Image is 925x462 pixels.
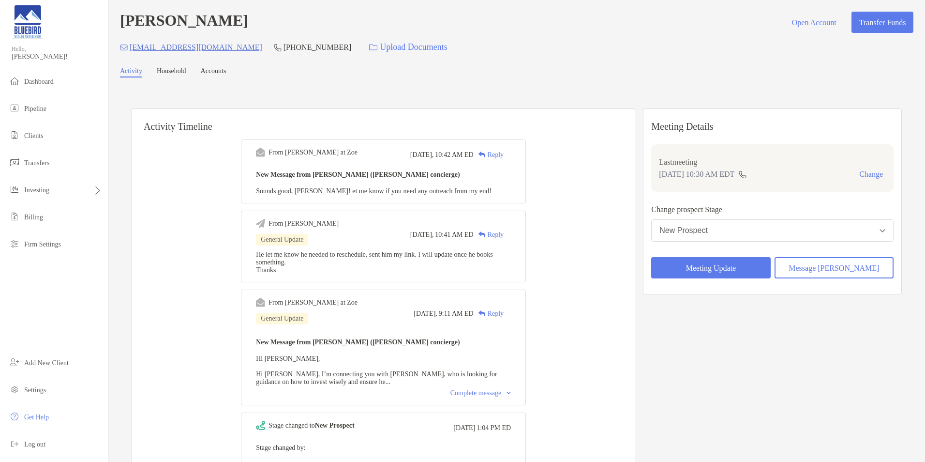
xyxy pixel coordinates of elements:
span: Hi [PERSON_NAME], Hi [PERSON_NAME], I’m connecting you with [PERSON_NAME], who is looking for gui... [256,355,497,385]
img: Phone Icon [274,44,282,51]
a: Accounts [201,67,226,77]
div: Reply [474,150,504,160]
span: Clients [24,132,44,139]
b: New Prospect [315,422,355,429]
div: Reply [474,230,504,240]
div: Complete message [450,389,511,397]
img: settings icon [9,384,20,395]
button: Message [PERSON_NAME] [775,257,894,278]
h4: [PERSON_NAME] [120,12,248,33]
img: Reply icon [478,231,486,238]
button: Open Account [784,12,844,33]
p: [EMAIL_ADDRESS][DOMAIN_NAME] [130,41,262,53]
img: communication type [738,170,747,178]
span: He let me know he needed to reschedule, sent him my link. I will update once he books something. ... [256,251,492,274]
b: New Message from [PERSON_NAME] ([PERSON_NAME] concierge) [256,171,460,178]
p: Meeting Details [651,121,894,133]
span: Log out [24,441,45,448]
div: From [PERSON_NAME] [269,220,339,228]
div: Reply [474,308,504,319]
span: 10:41 AM ED [435,231,473,239]
p: [PHONE_NUMBER] [283,41,351,53]
span: 1:04 PM ED [477,424,511,432]
img: Reply icon [478,310,486,317]
button: Meeting Update [651,257,770,278]
a: Upload Documents [363,37,453,58]
img: Event icon [256,421,265,430]
span: Firm Settings [24,241,61,248]
span: 10:42 AM ED [435,151,473,159]
b: New Message from [PERSON_NAME] ([PERSON_NAME] concierge) [256,339,460,346]
img: investing icon [9,184,20,195]
img: add_new_client icon [9,356,20,368]
h6: Activity Timeline [132,109,635,132]
img: get-help icon [9,411,20,422]
img: dashboard icon [9,75,20,87]
button: New Prospect [651,219,894,242]
button: Transfer Funds [851,12,913,33]
img: Email Icon [120,45,128,50]
img: firm-settings icon [9,238,20,249]
div: From [PERSON_NAME] at Zoe [269,149,358,156]
span: [DATE], [410,231,434,239]
span: [DATE] [453,424,475,432]
img: clients icon [9,129,20,141]
span: Settings [24,386,46,394]
p: [DATE] 10:30 AM EDT [659,168,734,180]
a: Household [157,67,186,77]
img: Chevron icon [507,392,511,395]
img: Zoe Logo [12,4,44,39]
img: Open dropdown arrow [880,229,885,232]
span: Get Help [24,414,49,421]
img: Event icon [256,219,265,228]
p: Stage changed by: [256,442,511,454]
span: Transfers [24,159,49,167]
span: Add New Client [24,359,69,367]
img: Event icon [256,148,265,157]
span: Sounds good, [PERSON_NAME]! et me know if you need any outreach from my end! [256,187,492,195]
img: pipeline icon [9,102,20,114]
div: New Prospect [659,226,708,235]
div: General Update [256,234,308,246]
img: logout icon [9,438,20,449]
img: billing icon [9,211,20,222]
img: transfers icon [9,156,20,168]
p: Last meeting [659,156,886,168]
span: Pipeline [24,105,46,112]
span: 9:11 AM ED [439,310,474,318]
img: button icon [369,44,377,51]
img: Event icon [256,298,265,307]
span: Investing [24,186,49,194]
span: [PERSON_NAME]! [12,53,102,61]
div: From [PERSON_NAME] at Zoe [269,299,358,307]
span: [DATE], [414,310,437,318]
div: Stage changed to [269,422,354,430]
p: Change prospect Stage [651,203,894,216]
span: Dashboard [24,78,54,85]
span: Billing [24,214,43,221]
span: [DATE], [410,151,434,159]
img: Reply icon [478,152,486,158]
button: Change [856,169,886,179]
a: Activity [120,67,142,77]
div: General Update [256,313,308,324]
